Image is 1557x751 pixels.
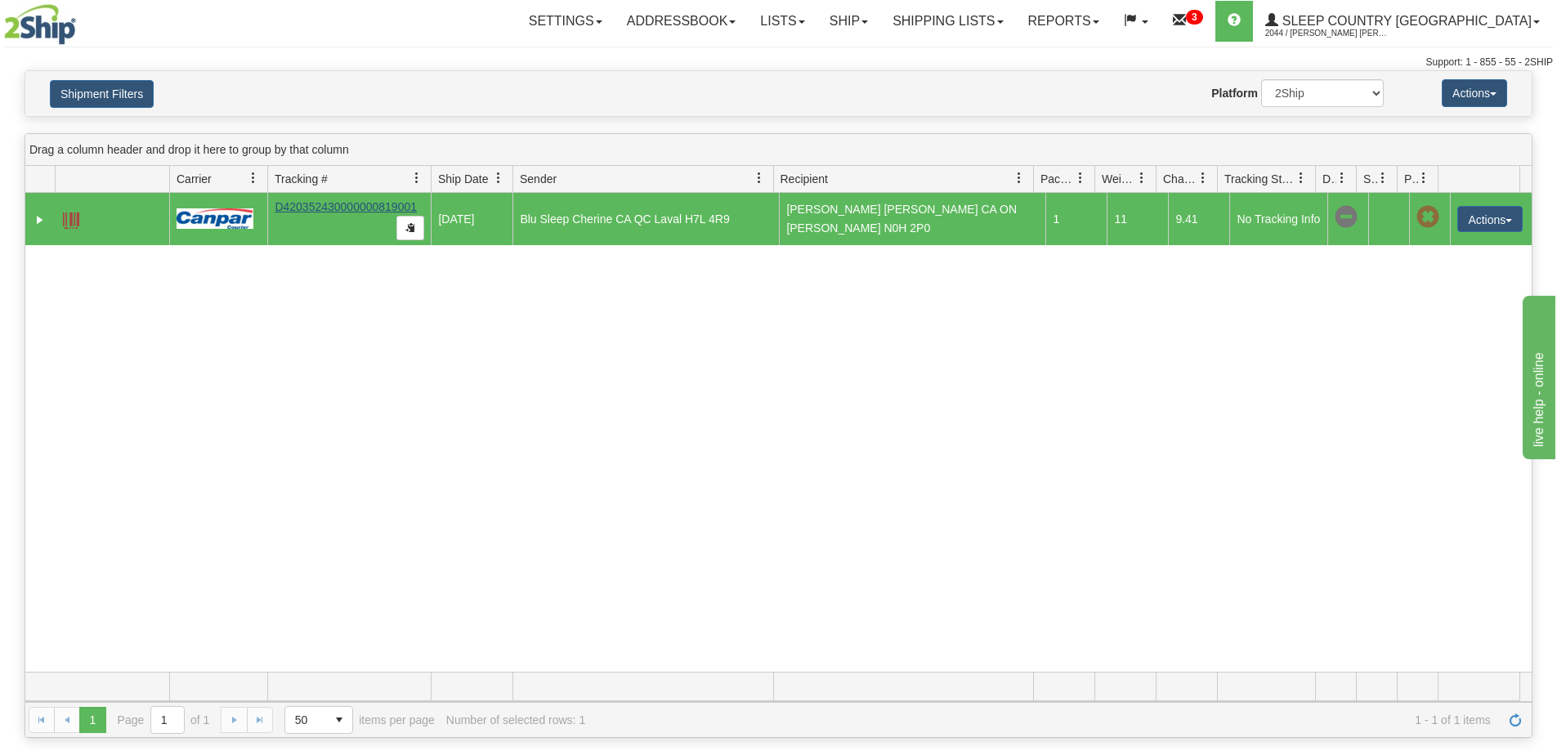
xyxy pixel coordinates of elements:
[1369,164,1397,192] a: Shipment Issues filter column settings
[177,171,212,187] span: Carrier
[745,164,773,192] a: Sender filter column settings
[1163,171,1197,187] span: Charge
[748,1,817,42] a: Lists
[1404,171,1418,187] span: Pickup Status
[4,4,76,45] img: logo2044.jpg
[79,707,105,733] span: Page 1
[880,1,1015,42] a: Shipping lists
[615,1,749,42] a: Addressbook
[1363,171,1377,187] span: Shipment Issues
[1278,14,1532,28] span: Sleep Country [GEOGRAPHIC_DATA]
[1442,79,1507,107] button: Actions
[295,712,316,728] span: 50
[403,164,431,192] a: Tracking # filter column settings
[326,707,352,733] span: select
[1211,85,1258,101] label: Platform
[151,707,184,733] input: Page 1
[1328,164,1356,192] a: Delivery Status filter column settings
[1265,25,1388,42] span: 2044 / [PERSON_NAME] [PERSON_NAME]
[1287,164,1315,192] a: Tracking Status filter column settings
[1457,206,1523,232] button: Actions
[517,1,615,42] a: Settings
[1519,292,1555,458] iframe: chat widget
[25,134,1532,166] div: grid grouping header
[1128,164,1156,192] a: Weight filter column settings
[1335,206,1358,229] span: No Tracking Info
[4,56,1553,69] div: Support: 1 - 855 - 55 - 2SHIP
[1502,707,1528,733] a: Refresh
[520,171,557,187] span: Sender
[485,164,512,192] a: Ship Date filter column settings
[512,193,779,245] td: Blu Sleep Cherine CA QC Laval H7L 4R9
[1040,171,1075,187] span: Packages
[1322,171,1336,187] span: Delivery Status
[1253,1,1552,42] a: Sleep Country [GEOGRAPHIC_DATA] 2044 / [PERSON_NAME] [PERSON_NAME]
[12,10,151,29] div: live help - online
[817,1,880,42] a: Ship
[275,200,417,213] a: D420352430000000819001
[118,706,210,734] span: Page of 1
[239,164,267,192] a: Carrier filter column settings
[1224,171,1295,187] span: Tracking Status
[63,205,79,231] a: Label
[597,713,1491,726] span: 1 - 1 of 1 items
[50,80,154,108] button: Shipment Filters
[1189,164,1217,192] a: Charge filter column settings
[1045,193,1107,245] td: 1
[781,171,828,187] span: Recipient
[1067,164,1094,192] a: Packages filter column settings
[438,171,488,187] span: Ship Date
[1005,164,1033,192] a: Recipient filter column settings
[446,713,585,726] div: Number of selected rows: 1
[177,208,253,229] img: 14 - Canpar
[1410,164,1438,192] a: Pickup Status filter column settings
[1186,10,1203,25] sup: 3
[284,706,435,734] span: items per page
[32,212,48,228] a: Expand
[1161,1,1215,42] a: 3
[431,193,512,245] td: [DATE]
[275,171,328,187] span: Tracking #
[779,193,1045,245] td: [PERSON_NAME] [PERSON_NAME] CA ON [PERSON_NAME] N0H 2P0
[396,216,424,240] button: Copy to clipboard
[1168,193,1229,245] td: 9.41
[1107,193,1168,245] td: 11
[1229,193,1327,245] td: No Tracking Info
[1416,206,1439,229] span: Pickup Not Assigned
[284,706,353,734] span: Page sizes drop down
[1102,171,1136,187] span: Weight
[1016,1,1112,42] a: Reports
